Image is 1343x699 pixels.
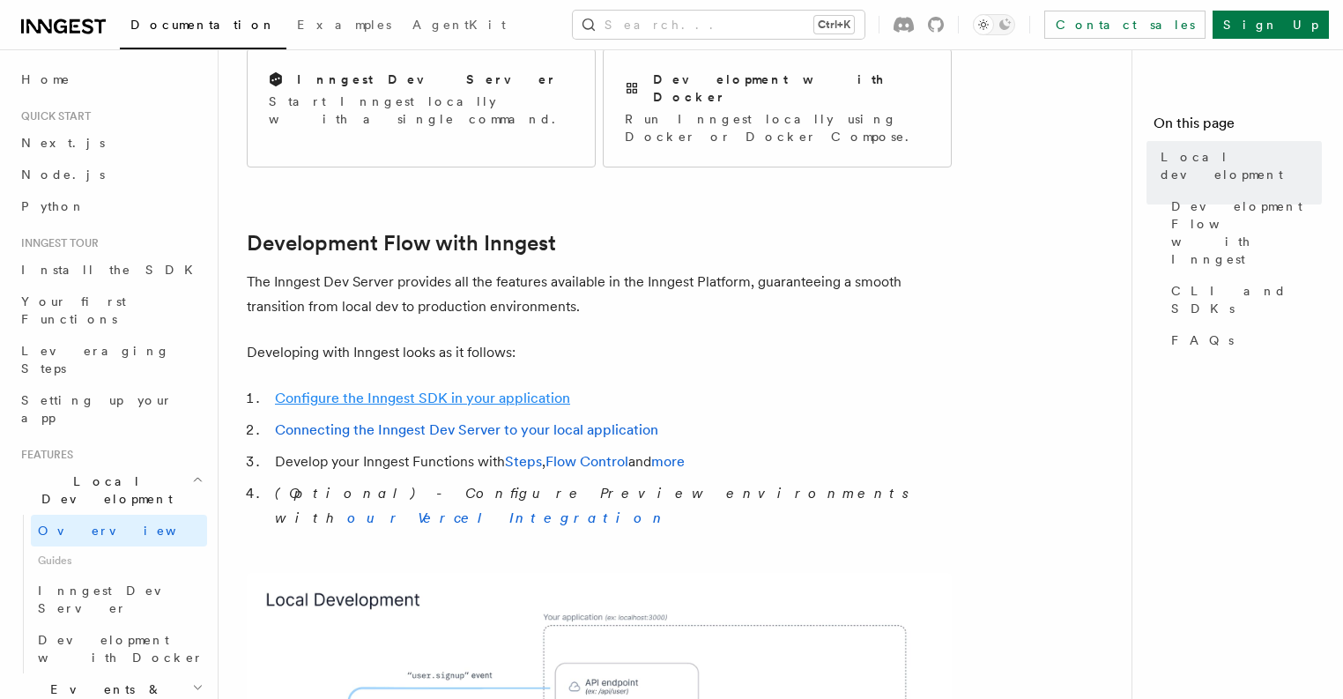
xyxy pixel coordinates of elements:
[38,584,189,615] span: Inngest Dev Server
[21,344,170,376] span: Leveraging Steps
[130,18,276,32] span: Documentation
[31,515,207,547] a: Overview
[31,624,207,673] a: Development with Docker
[545,453,628,470] a: Flow Control
[814,16,854,33] kbd: Ctrl+K
[247,231,556,256] a: Development Flow with Inngest
[402,5,516,48] a: AgentKit
[38,524,219,538] span: Overview
[14,109,91,123] span: Quick start
[275,390,570,406] a: Configure the Inngest SDK in your application
[297,71,557,88] h2: Inngest Dev Server
[14,236,99,250] span: Inngest tour
[21,167,105,182] span: Node.js
[247,48,596,167] a: Inngest Dev ServerStart Inngest locally with a single command.
[1164,190,1322,275] a: Development Flow with Inngest
[1171,331,1234,349] span: FAQs
[347,509,668,526] a: our Vercel Integration
[286,5,402,48] a: Examples
[14,127,207,159] a: Next.js
[14,63,207,95] a: Home
[1154,141,1322,190] a: Local development
[1171,282,1322,317] span: CLI and SDKs
[21,294,126,326] span: Your first Functions
[412,18,506,32] span: AgentKit
[1213,11,1329,39] a: Sign Up
[14,286,207,335] a: Your first Functions
[1164,275,1322,324] a: CLI and SDKs
[247,270,952,319] p: The Inngest Dev Server provides all the features available in the Inngest Platform, guaranteeing ...
[973,14,1015,35] button: Toggle dark mode
[297,18,391,32] span: Examples
[14,335,207,384] a: Leveraging Steps
[14,159,207,190] a: Node.js
[21,393,173,425] span: Setting up your app
[1154,113,1322,141] h4: On this page
[14,254,207,286] a: Install the SDK
[31,547,207,575] span: Guides
[651,453,685,470] a: more
[31,575,207,624] a: Inngest Dev Server
[14,465,207,515] button: Local Development
[505,453,542,470] a: Steps
[21,199,85,213] span: Python
[625,110,930,145] p: Run Inngest locally using Docker or Docker Compose.
[573,11,864,39] button: Search...Ctrl+K
[120,5,286,49] a: Documentation
[14,472,192,508] span: Local Development
[653,71,930,106] h2: Development with Docker
[14,190,207,222] a: Python
[21,263,204,277] span: Install the SDK
[1161,148,1322,183] span: Local development
[14,384,207,434] a: Setting up your app
[21,136,105,150] span: Next.js
[275,485,919,526] em: (Optional) - Configure Preview environments with
[38,633,204,665] span: Development with Docker
[247,340,952,365] p: Developing with Inngest looks as it follows:
[1164,324,1322,356] a: FAQs
[603,48,952,167] a: Development with DockerRun Inngest locally using Docker or Docker Compose.
[1044,11,1206,39] a: Contact sales
[14,515,207,673] div: Local Development
[21,71,70,88] span: Home
[269,93,574,128] p: Start Inngest locally with a single command.
[14,448,73,462] span: Features
[270,450,952,474] li: Develop your Inngest Functions with , and
[275,421,658,438] a: Connecting the Inngest Dev Server to your local application
[1171,197,1322,268] span: Development Flow with Inngest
